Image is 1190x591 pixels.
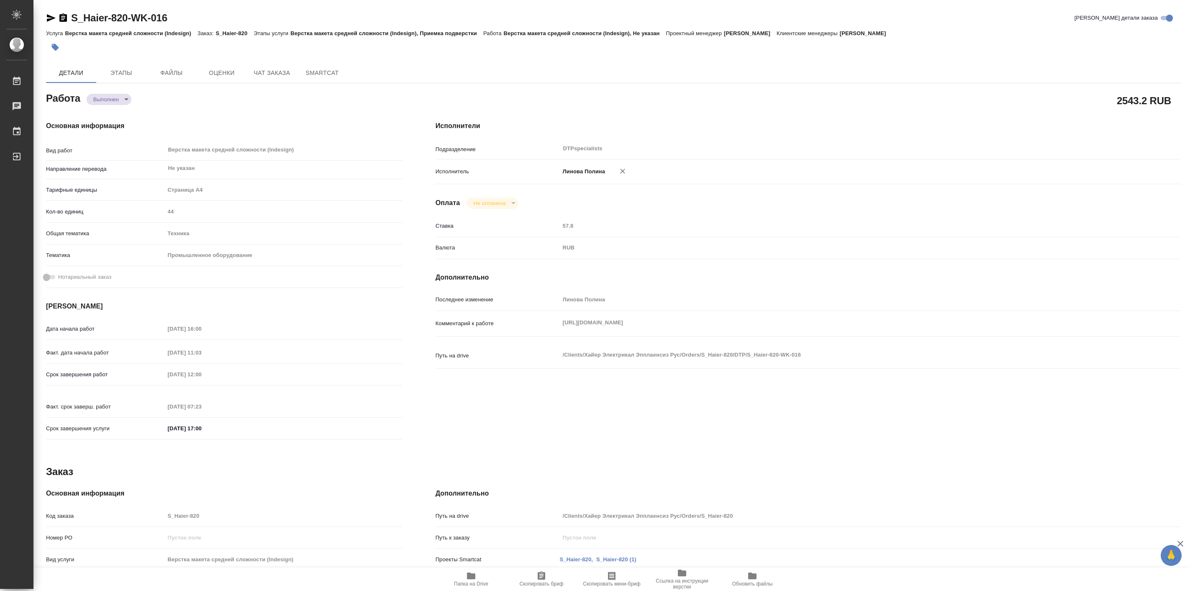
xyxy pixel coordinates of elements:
span: Оценки [202,68,242,78]
p: Услуга [46,30,65,36]
p: Вид работ [46,146,165,155]
input: ✎ Введи что-нибудь [165,422,238,434]
p: Направление перевода [46,165,165,173]
button: Не оплачена [471,200,508,207]
h4: Основная информация [46,121,402,131]
p: Общая тематика [46,229,165,238]
span: Обновить файлы [732,581,773,587]
h2: Заказ [46,465,73,478]
a: S_Haier-820-WK-016 [71,12,167,23]
div: Техника [165,226,402,241]
button: Папка на Drive [436,568,506,591]
h4: Основная информация [46,488,402,498]
h4: [PERSON_NAME] [46,301,402,311]
span: Чат заказа [252,68,292,78]
span: Файлы [151,68,192,78]
p: Путь на drive [436,352,560,360]
p: Комментарий к работе [436,319,560,328]
div: Выполнен [467,198,518,209]
p: Кол-во единиц [46,208,165,216]
input: Пустое поле [560,220,1119,232]
button: Скопировать ссылку [58,13,68,23]
p: Код заказа [46,512,165,520]
a: S_Haier-820, [560,556,593,563]
p: Подразделение [436,145,560,154]
p: Клиентские менеджеры [777,30,840,36]
p: Вид услуги [46,555,165,564]
span: Ссылка на инструкции верстки [652,578,712,590]
p: Исполнитель [436,167,560,176]
p: Валюта [436,244,560,252]
input: Пустое поле [165,368,238,380]
p: Проекты Smartcat [436,555,560,564]
button: Скопировать ссылку для ЯМессенджера [46,13,56,23]
p: [PERSON_NAME] [840,30,892,36]
p: Факт. срок заверш. работ [46,403,165,411]
span: SmartCat [302,68,342,78]
h4: Оплата [436,198,460,208]
h2: 2543.2 RUB [1117,93,1171,108]
p: Срок завершения работ [46,370,165,379]
p: Тематика [46,251,165,260]
div: Страница А4 [165,183,402,197]
span: Скопировать мини-бриф [583,581,640,587]
p: S_Haier-820 [215,30,254,36]
p: Срок завершения услуги [46,424,165,433]
p: Последнее изменение [436,295,560,304]
p: Этапы услуги [254,30,290,36]
span: 🙏 [1164,547,1178,564]
input: Пустое поле [165,553,402,565]
div: Выполнен [87,94,131,105]
p: Ставка [436,222,560,230]
p: Тарифные единицы [46,186,165,194]
span: Скопировать бриф [519,581,563,587]
a: S_Haier-820 (1) [596,556,636,563]
p: Работа [483,30,504,36]
input: Пустое поле [560,293,1119,306]
p: Верстка макета средней сложности (Indesign), Приемка подверстки [290,30,483,36]
button: Ссылка на инструкции верстки [647,568,717,591]
span: Детали [51,68,91,78]
button: Скопировать мини-бриф [577,568,647,591]
span: Папка на Drive [454,581,488,587]
input: Пустое поле [165,532,402,544]
p: Факт. дата начала работ [46,349,165,357]
input: Пустое поле [165,401,238,413]
button: Добавить тэг [46,38,64,57]
p: Линова Полина [560,167,605,176]
input: Пустое поле [165,323,238,335]
h4: Исполнители [436,121,1181,131]
input: Пустое поле [165,510,402,522]
p: Номер РО [46,534,165,542]
p: Проектный менеджер [666,30,724,36]
textarea: /Clients/Хайер Электрикал Эпплаенсиз Рус/Orders/S_Haier-820/DTP/S_Haier-820-WK-016 [560,348,1119,362]
input: Пустое поле [560,532,1119,544]
div: RUB [560,241,1119,255]
p: Дата начала работ [46,325,165,333]
span: Нотариальный заказ [58,273,111,281]
button: Выполнен [91,96,121,103]
h2: Работа [46,90,80,105]
button: Скопировать бриф [506,568,577,591]
input: Пустое поле [165,206,402,218]
p: Заказ: [197,30,215,36]
input: Пустое поле [560,510,1119,522]
button: 🙏 [1161,545,1182,566]
textarea: [URL][DOMAIN_NAME] [560,316,1119,330]
div: Промышленное оборудование [165,248,402,262]
h4: Дополнительно [436,272,1181,283]
span: Этапы [101,68,141,78]
button: Обновить файлы [717,568,787,591]
h4: Дополнительно [436,488,1181,498]
p: Верстка макета средней сложности (Indesign), Не указан [504,30,666,36]
p: Путь на drive [436,512,560,520]
span: [PERSON_NAME] детали заказа [1075,14,1158,22]
button: Удалить исполнителя [613,162,632,180]
p: [PERSON_NAME] [724,30,777,36]
input: Пустое поле [165,347,238,359]
p: Путь к заказу [436,534,560,542]
p: Верстка макета средней сложности (Indesign) [65,30,197,36]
